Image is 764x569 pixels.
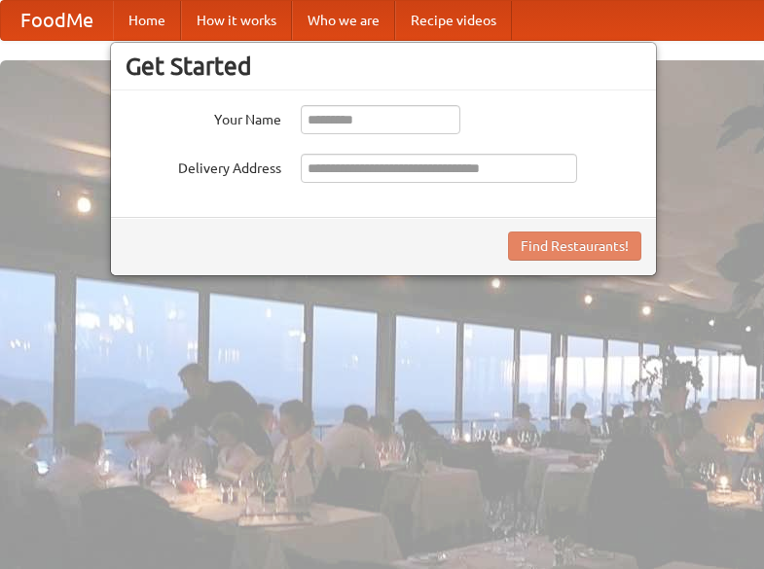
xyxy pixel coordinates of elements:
[126,52,641,81] h3: Get Started
[508,231,641,261] button: Find Restaurants!
[126,154,281,178] label: Delivery Address
[113,1,181,40] a: Home
[126,105,281,129] label: Your Name
[395,1,512,40] a: Recipe videos
[181,1,292,40] a: How it works
[292,1,395,40] a: Who we are
[1,1,113,40] a: FoodMe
